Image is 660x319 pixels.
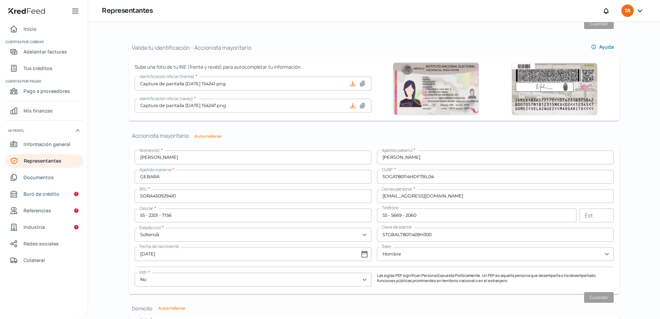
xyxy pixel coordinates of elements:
span: Clave de elector [382,224,412,230]
span: Cuentas por cobrar [6,39,82,45]
button: Ayuda [585,40,619,54]
a: Adelantar facturas [6,45,83,59]
span: Colateral [23,256,45,264]
span: Información general [23,140,70,148]
span: Identificación oficial (revés) [139,96,193,101]
a: Representantes [6,154,83,168]
a: Industria [6,220,83,234]
span: Fecha de nacimiento [139,243,179,249]
a: Colateral [6,253,83,267]
span: Buró de crédito [23,190,59,198]
span: Nombre(s) [139,147,160,153]
span: Teléfono [382,205,399,211]
span: Pago a proveedores [23,87,70,95]
span: RFC [139,186,147,192]
h1: Representantes [102,6,153,16]
a: Buró de crédito [6,187,83,201]
a: Mis finanzas [6,104,83,118]
span: Celular [139,205,153,211]
span: Cuentas por pagar [6,78,82,84]
button: Guardar [584,18,614,29]
span: Adelantar facturas [23,47,67,56]
img: Ejemplo de identificación oficial (revés) [511,63,598,115]
img: Ejemplo de identificación oficial (frente) [393,62,479,115]
span: Redes sociales [23,239,59,248]
p: Las siglas PEP significan Persona Expuesta Políticamente. Un PEP es aquella persona que desempeña... [377,273,614,283]
a: Pago a proveedores [6,84,83,98]
span: Apellido materno [139,167,172,173]
span: Ayuda [599,45,614,49]
span: Inicio [23,25,37,33]
span: Estado civil [139,225,161,231]
span: PEP [139,270,147,275]
span: Industria [23,223,45,231]
a: Tus créditos [6,61,83,75]
a: Información general [6,137,83,151]
a: Inicio [6,22,83,36]
span: CURP [382,167,393,173]
h2: Domicilio [129,305,619,312]
span: Sube una foto de tu INE (frente y revés) para autocompletar tu información [135,62,371,71]
span: Tus créditos [23,64,52,72]
button: Guardar [584,292,614,303]
span: Identificación oficial (frente) [139,74,194,79]
span: TA [624,7,630,15]
h1: Valida tu identificación - Accionista mayoritario [129,44,251,51]
span: Apellido paterno [382,147,412,153]
a: Redes sociales [6,237,83,251]
span: Sexo [382,243,391,249]
span: Representantes [24,156,61,165]
span: Mis finanzas [23,106,53,115]
button: Autorrellenar [158,306,186,310]
span: Referencias [23,206,51,215]
button: Autorrellenar [194,134,222,138]
span: Mi perfil [8,127,24,134]
a: Documentos [6,171,83,184]
span: Documentos [23,173,54,182]
h1: Accionista mayoritario [129,132,619,139]
a: Referencias [6,204,83,217]
span: Correo personal [382,186,412,192]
